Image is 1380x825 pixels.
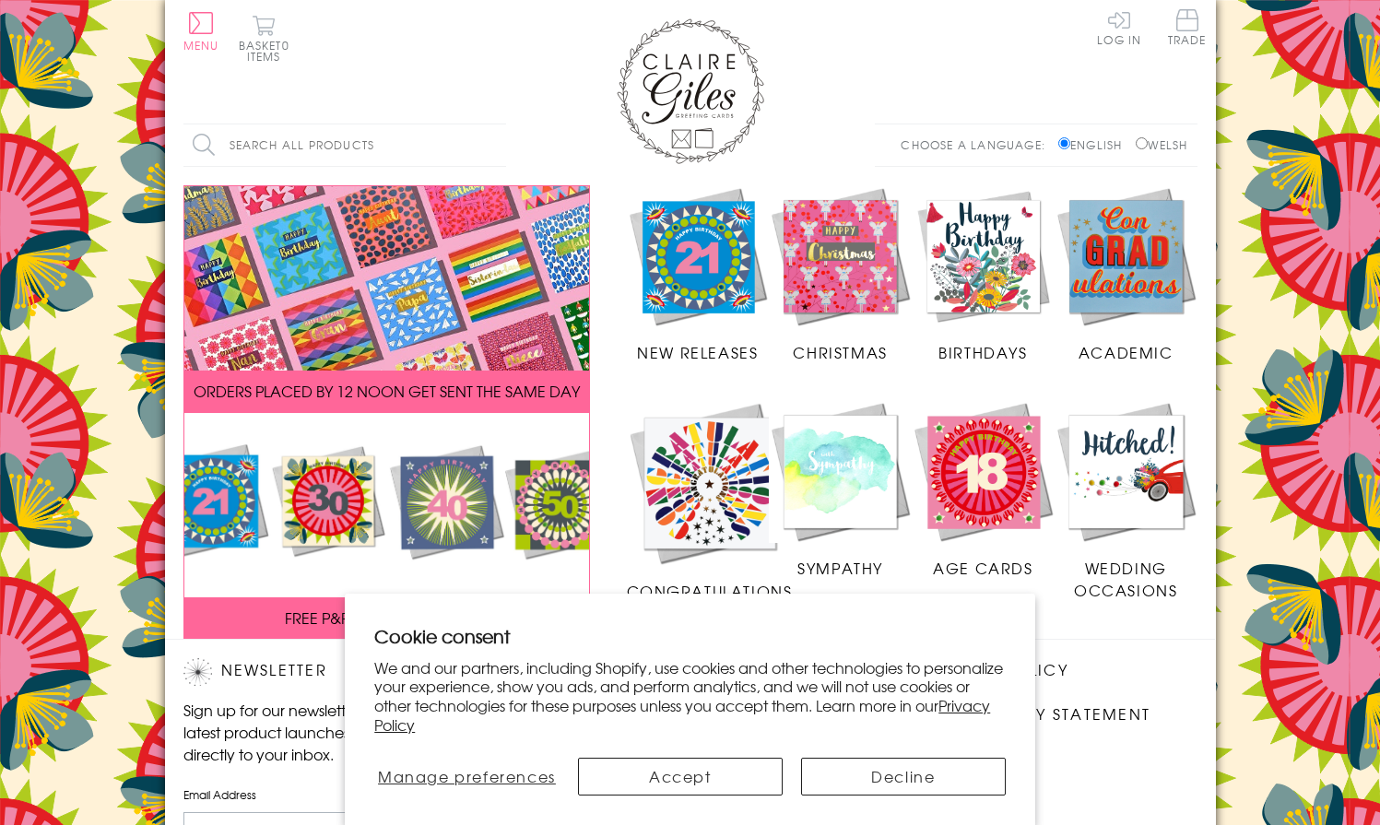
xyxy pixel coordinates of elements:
[1058,136,1131,153] label: English
[374,694,990,736] a: Privacy Policy
[1074,557,1177,601] span: Wedding Occasions
[627,580,793,602] span: Congratulations
[488,124,506,166] input: Search
[183,12,219,51] button: Menu
[617,18,764,164] img: Claire Giles Greetings Cards
[1055,185,1197,364] a: Academic
[578,758,783,796] button: Accept
[801,758,1006,796] button: Decline
[1079,341,1174,363] span: Academic
[247,37,289,65] span: 0 items
[1136,136,1188,153] label: Welsh
[1058,137,1070,149] input: English
[901,136,1055,153] p: Choose a language:
[183,786,497,803] label: Email Address
[769,185,912,364] a: Christmas
[627,185,770,364] a: New Releases
[183,658,497,686] h2: Newsletter
[183,37,219,53] span: Menu
[378,765,556,787] span: Manage preferences
[374,758,559,796] button: Manage preferences
[183,699,497,765] p: Sign up for our newsletter to receive the latest product launches, news and offers directly to yo...
[1136,137,1148,149] input: Welsh
[912,400,1055,579] a: Age Cards
[1168,9,1207,45] span: Trade
[1097,9,1141,45] a: Log In
[793,341,887,363] span: Christmas
[194,380,580,402] span: ORDERS PLACED BY 12 NOON GET SENT THE SAME DAY
[912,185,1055,364] a: Birthdays
[921,702,1150,727] a: Accessibility Statement
[627,400,793,602] a: Congratulations
[374,623,1006,649] h2: Cookie consent
[1168,9,1207,49] a: Trade
[285,607,488,629] span: FREE P&P ON ALL UK ORDERS
[374,658,1006,735] p: We and our partners, including Shopify, use cookies and other technologies to personalize your ex...
[938,341,1027,363] span: Birthdays
[797,557,883,579] span: Sympathy
[1055,400,1197,601] a: Wedding Occasions
[637,341,758,363] span: New Releases
[933,557,1032,579] span: Age Cards
[183,124,506,166] input: Search all products
[239,15,289,62] button: Basket0 items
[769,400,912,579] a: Sympathy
